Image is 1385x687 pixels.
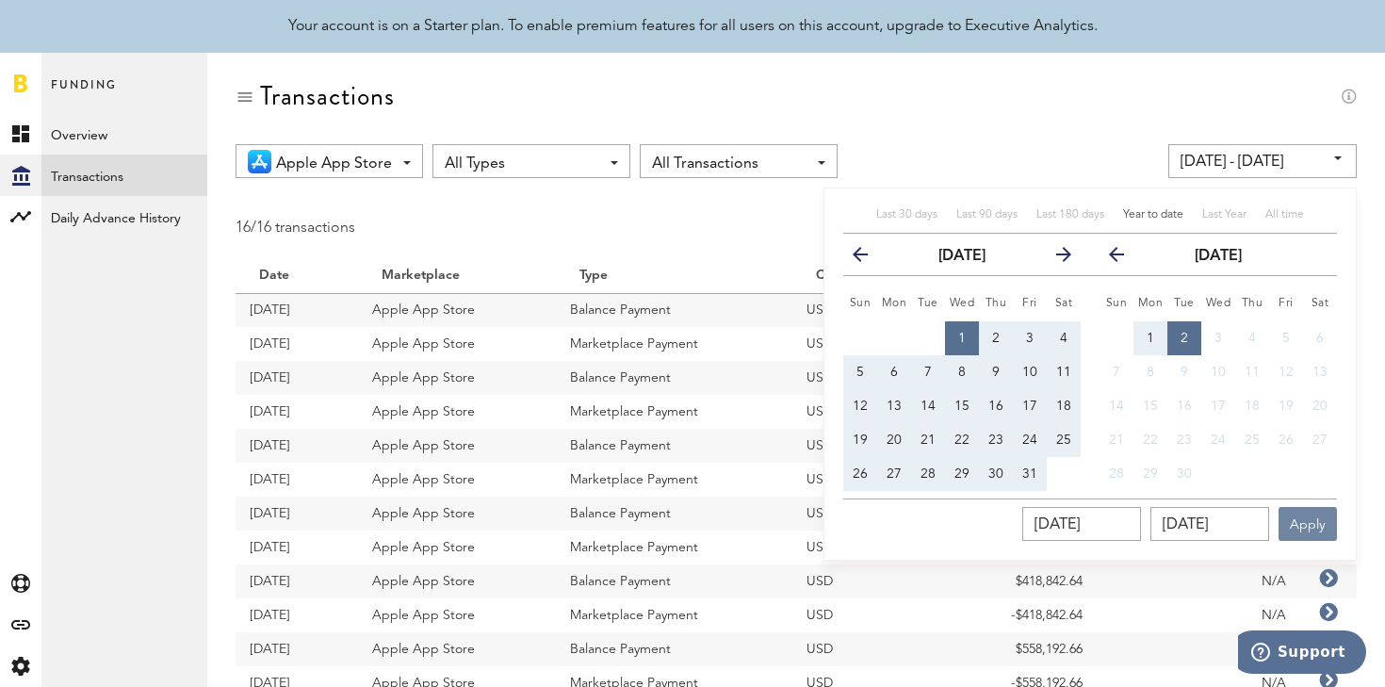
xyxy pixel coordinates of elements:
td: [DATE] [236,429,358,463]
span: 23 [988,433,1003,447]
button: 21 [911,423,945,457]
span: 11 [1245,366,1260,379]
button: 30 [1167,457,1201,491]
button: 12 [843,389,877,423]
button: 3 [1013,321,1047,355]
button: 11 [1235,355,1269,389]
button: 27 [877,457,911,491]
span: 5 [856,366,864,379]
span: Last 90 days [956,209,1018,221]
span: 6 [890,366,898,379]
small: Friday [1279,298,1294,309]
button: 25 [1047,423,1081,457]
button: 8 [1133,355,1167,389]
span: 3 [1026,332,1034,345]
small: Sunday [850,298,872,309]
img: 21.png [248,150,271,173]
span: 27 [887,467,902,481]
span: 10 [1211,366,1226,379]
button: 19 [843,423,877,457]
span: 20 [1312,400,1328,413]
span: 29 [1143,467,1158,481]
span: 30 [988,467,1003,481]
small: Sunday [1106,298,1128,309]
span: 24 [1022,433,1037,447]
small: Saturday [1055,298,1073,309]
span: 19 [1279,400,1294,413]
small: Monday [882,298,907,309]
button: 1 [1133,321,1167,355]
td: USD [792,327,946,361]
button: 3 [1201,321,1235,355]
button: 20 [877,423,911,457]
button: 26 [843,457,877,491]
button: 30 [979,457,1013,491]
td: Balance Payment [556,429,792,463]
td: Apple App Store [358,564,556,598]
button: Apply [1279,507,1337,541]
td: Apple App Store [358,598,556,632]
button: 6 [877,355,911,389]
td: N/A [1097,564,1300,598]
span: 23 [1177,433,1192,447]
button: 8 [945,355,979,389]
td: Apple App Store [358,429,556,463]
input: __.__.____ [1022,507,1141,541]
td: USD [792,564,946,598]
td: USD [792,293,946,327]
button: 24 [1013,423,1047,457]
button: 27 [1303,423,1337,457]
button: 9 [1167,355,1201,389]
span: Last 30 days [876,209,937,221]
span: 21 [1109,433,1124,447]
td: USD [792,632,946,666]
button: 2 [1167,321,1201,355]
iframe: Öffnet ein Widget, in dem Sie weitere Informationen finden [1238,630,1366,678]
span: 15 [1143,400,1158,413]
button: 10 [1013,355,1047,389]
small: Tuesday [918,298,938,309]
td: [DATE] [236,598,358,632]
td: USD [792,361,946,395]
span: 5 [1282,332,1290,345]
small: Tuesday [1174,298,1195,309]
span: 14 [1109,400,1124,413]
button: 13 [877,389,911,423]
button: 9 [979,355,1013,389]
button: 22 [945,423,979,457]
small: Saturday [1312,298,1329,309]
span: 8 [1147,366,1154,379]
span: 6 [1316,332,1324,345]
span: 15 [954,400,969,413]
td: Balance Payment [556,361,792,395]
div: 16/16 transactions [236,216,355,240]
td: [DATE] [236,497,358,531]
td: [DATE] [236,361,358,395]
span: 12 [853,400,868,413]
span: 30 [1177,467,1192,481]
td: Apple App Store [358,463,556,497]
button: 18 [1047,389,1081,423]
button: 23 [1167,423,1201,457]
button: 4 [1047,321,1081,355]
button: 24 [1201,423,1235,457]
span: Funding [51,74,117,113]
td: Apple App Store [358,327,556,361]
td: $418,842.64 [946,564,1097,598]
button: 6 [1303,321,1337,355]
button: 5 [1269,321,1303,355]
span: 24 [1211,433,1226,447]
button: 28 [1100,457,1133,491]
span: 20 [887,433,902,447]
span: 17 [1022,400,1037,413]
td: Balance Payment [556,564,792,598]
th: Type [556,259,792,293]
button: 16 [1167,389,1201,423]
span: 1 [958,332,966,345]
button: 23 [979,423,1013,457]
button: 12 [1269,355,1303,389]
span: 11 [1056,366,1071,379]
td: [DATE] [236,564,358,598]
td: USD [792,497,946,531]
